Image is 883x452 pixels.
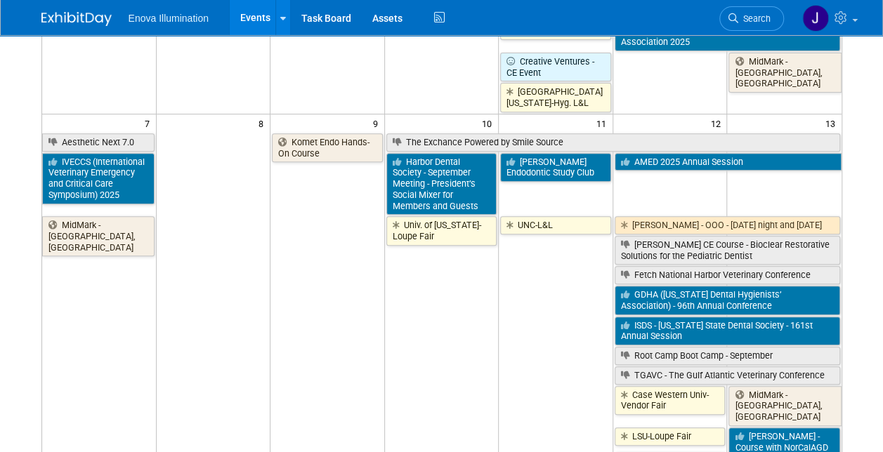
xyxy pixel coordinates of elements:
[500,216,611,234] a: UNC-L&L
[802,5,829,32] img: JeffD Dyll
[42,133,155,152] a: Aesthetic Next 7.0
[42,153,155,204] a: IVECCS (International Veterinary Emergency and Critical Care Symposium) 2025
[500,53,611,81] a: Creative Ventures - CE Event
[257,114,270,132] span: 8
[386,216,497,245] a: Univ. of [US_STATE]-Loupe Fair
[615,317,840,345] a: ISDS - [US_STATE] State Dental Society - 161st Annual Session
[615,347,840,365] a: Root Camp Boot Camp - September
[728,53,841,93] a: MidMark - [GEOGRAPHIC_DATA], [GEOGRAPHIC_DATA]
[709,114,726,132] span: 12
[824,114,842,132] span: 13
[615,22,840,51] a: Indigo Conference - [US_STATE] Dental Hygienists Association 2025
[143,114,156,132] span: 7
[615,236,840,265] a: [PERSON_NAME] CE Course - Bioclear Restorative Solutions for the Pediatric Dentist
[386,133,840,152] a: The Exchance Powered by Smile Source
[728,386,841,426] a: MidMark - [GEOGRAPHIC_DATA], [GEOGRAPHIC_DATA]
[615,366,840,385] a: TGAVC - The Gulf Atlantic Veterinary Conference
[719,6,784,31] a: Search
[738,13,771,24] span: Search
[615,266,840,284] a: Fetch National Harbor Veterinary Conference
[615,386,726,415] a: Case Western Univ-Vendor Fair
[129,13,209,24] span: Enova Illumination
[272,133,383,162] a: Komet Endo Hands-On Course
[42,216,155,256] a: MidMark - [GEOGRAPHIC_DATA], [GEOGRAPHIC_DATA]
[386,153,497,215] a: Harbor Dental Society - September Meeting - President’s Social Mixer for Members and Guests
[595,114,613,132] span: 11
[500,153,611,182] a: [PERSON_NAME] Endodontic Study Club
[615,427,726,446] a: LSU-Loupe Fair
[500,83,611,112] a: [GEOGRAPHIC_DATA][US_STATE]-Hyg. L&L
[615,216,840,234] a: [PERSON_NAME] - OOO - [DATE] night and [DATE]
[615,286,840,314] a: GDHA ([US_STATE] Dental Hygienists’ Association) - 96th Annual Conference
[480,114,498,132] span: 10
[41,12,112,26] img: ExhibitDay
[372,114,384,132] span: 9
[615,153,842,171] a: AMED 2025 Annual Session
